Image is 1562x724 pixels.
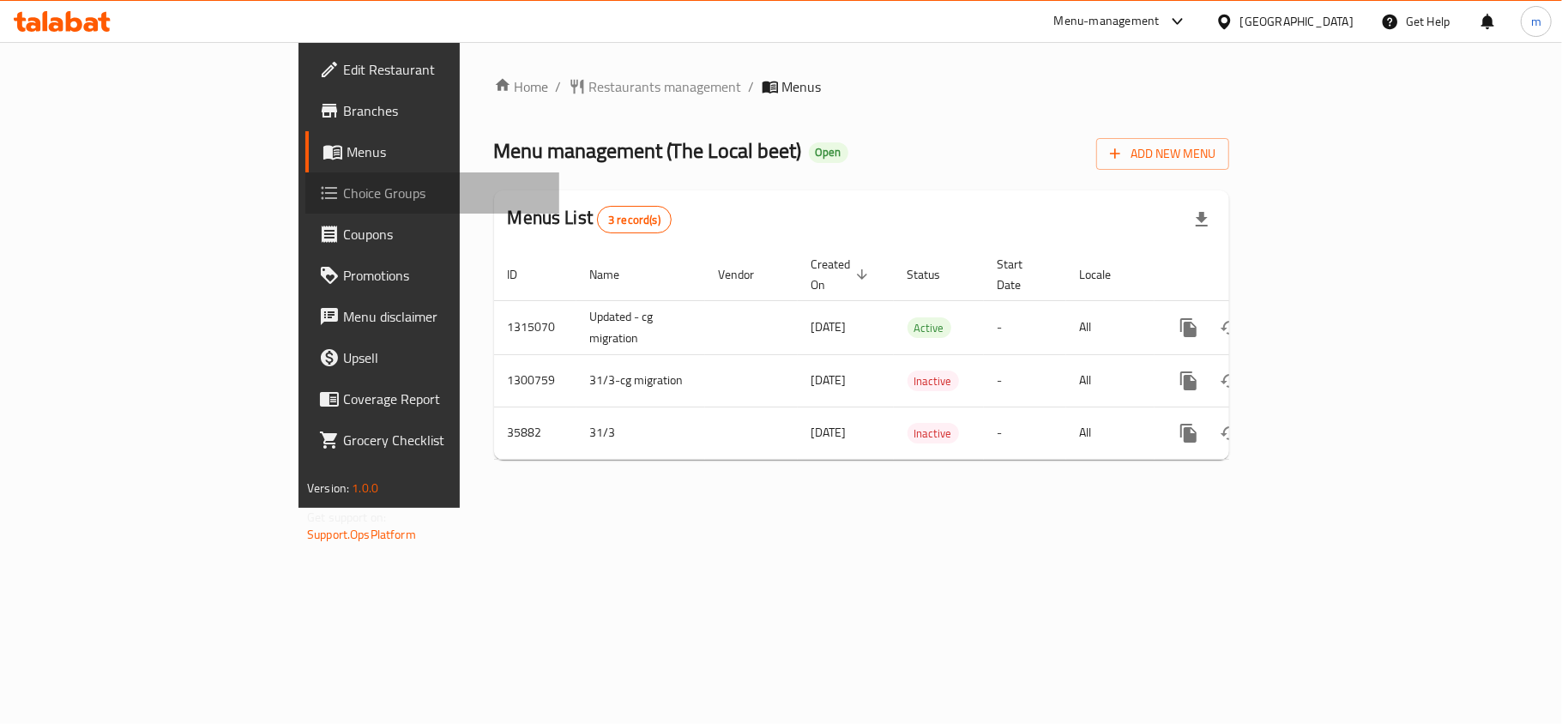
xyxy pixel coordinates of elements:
td: - [984,354,1066,407]
span: Promotions [343,265,546,286]
span: Coupons [343,224,546,244]
a: Choice Groups [305,172,559,214]
span: Vendor [719,264,777,285]
button: more [1168,413,1209,454]
div: Inactive [908,371,959,391]
span: Status [908,264,963,285]
td: 31/3-cg migration [576,354,705,407]
span: Open [809,145,848,160]
a: Coupons [305,214,559,255]
span: Branches [343,100,546,121]
button: Change Status [1209,413,1251,454]
td: 31/3 [576,407,705,459]
span: Edit Restaurant [343,59,546,80]
table: enhanced table [494,249,1347,460]
li: / [749,76,755,97]
button: Change Status [1209,307,1251,348]
button: more [1168,307,1209,348]
div: Inactive [908,423,959,443]
span: m [1531,12,1541,31]
th: Actions [1155,249,1347,301]
td: - [984,300,1066,354]
span: Menus [782,76,822,97]
span: Restaurants management [589,76,742,97]
span: Choice Groups [343,183,546,203]
td: All [1066,354,1155,407]
span: Upsell [343,347,546,368]
a: Coverage Report [305,378,559,419]
div: Total records count [597,206,672,233]
span: Inactive [908,424,959,443]
h2: Menus List [508,205,672,233]
span: ID [508,264,540,285]
span: [DATE] [811,421,847,443]
span: 3 record(s) [598,212,671,228]
button: Change Status [1209,360,1251,401]
span: [DATE] [811,369,847,391]
td: All [1066,407,1155,459]
a: Branches [305,90,559,131]
span: Menu management ( The Local beet ) [494,131,802,170]
div: [GEOGRAPHIC_DATA] [1240,12,1354,31]
button: more [1168,360,1209,401]
div: Export file [1181,199,1222,240]
a: Restaurants management [569,76,742,97]
td: - [984,407,1066,459]
a: Upsell [305,337,559,378]
a: Support.OpsPlatform [307,523,416,546]
span: Menu disclaimer [343,306,546,327]
a: Menus [305,131,559,172]
span: Start Date [998,254,1046,295]
td: All [1066,300,1155,354]
span: 1.0.0 [352,477,378,499]
span: Inactive [908,371,959,391]
span: Created On [811,254,873,295]
td: Updated - cg migration [576,300,705,354]
nav: breadcrumb [494,76,1229,97]
div: Active [908,317,951,338]
a: Promotions [305,255,559,296]
span: Grocery Checklist [343,430,546,450]
a: Edit Restaurant [305,49,559,90]
span: Locale [1080,264,1134,285]
div: Menu-management [1054,11,1160,32]
div: Open [809,142,848,163]
span: Version: [307,477,349,499]
button: Add New Menu [1096,138,1229,170]
span: Get support on: [307,506,386,528]
span: Menus [347,142,546,162]
span: Coverage Report [343,389,546,409]
span: Active [908,318,951,338]
span: Name [590,264,642,285]
a: Menu disclaimer [305,296,559,337]
span: Add New Menu [1110,143,1215,165]
a: Grocery Checklist [305,419,559,461]
span: [DATE] [811,316,847,338]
